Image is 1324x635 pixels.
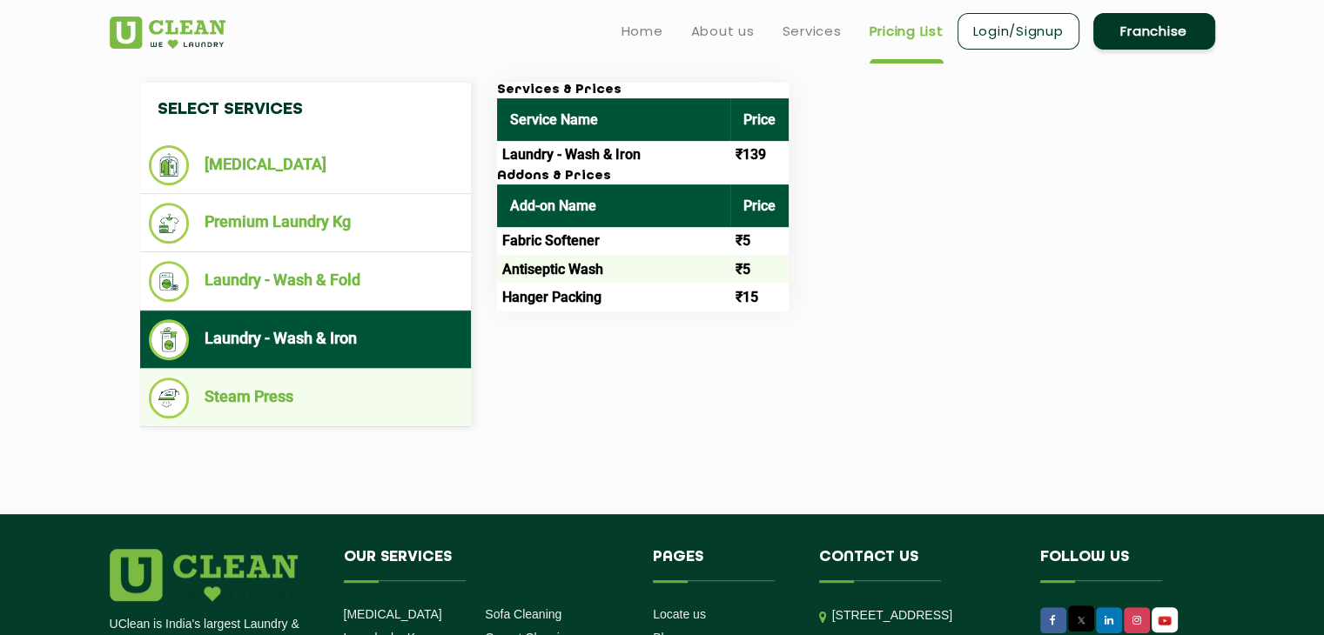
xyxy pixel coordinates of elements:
a: Home [622,21,663,42]
img: logo.png [110,549,298,601]
th: Price [730,184,789,227]
td: ₹5 [730,227,789,255]
img: Premium Laundry Kg [149,203,190,244]
h4: Select Services [140,83,471,137]
td: Fabric Softener [497,227,730,255]
td: Laundry - Wash & Iron [497,141,730,169]
h4: Pages [653,549,793,582]
h3: Services & Prices [497,83,789,98]
p: [STREET_ADDRESS] [832,605,1014,625]
img: Laundry - Wash & Fold [149,261,190,302]
td: Antiseptic Wash [497,255,730,283]
li: Premium Laundry Kg [149,203,462,244]
h4: Contact us [819,549,1014,582]
th: Add-on Name [497,184,730,227]
img: Steam Press [149,378,190,418]
h4: Our Services [344,549,628,582]
td: ₹139 [730,141,789,169]
img: UClean Laundry and Dry Cleaning [110,17,225,49]
a: About us [691,21,755,42]
li: [MEDICAL_DATA] [149,145,462,185]
a: Login/Signup [958,13,1079,50]
img: UClean Laundry and Dry Cleaning [1153,612,1176,630]
a: [MEDICAL_DATA] [344,607,442,621]
a: Locate us [653,607,706,621]
img: Laundry - Wash & Iron [149,319,190,360]
th: Price [730,98,789,141]
img: Dry Cleaning [149,145,190,185]
li: Steam Press [149,378,462,418]
a: Sofa Cleaning [485,607,561,621]
td: ₹15 [730,283,789,311]
td: Hanger Packing [497,283,730,311]
a: Franchise [1093,13,1215,50]
h4: Follow us [1040,549,1193,582]
a: Pricing List [870,21,944,42]
th: Service Name [497,98,730,141]
li: Laundry - Wash & Fold [149,261,462,302]
li: Laundry - Wash & Iron [149,319,462,360]
h3: Addons & Prices [497,169,789,184]
a: Services [783,21,842,42]
td: ₹5 [730,255,789,283]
